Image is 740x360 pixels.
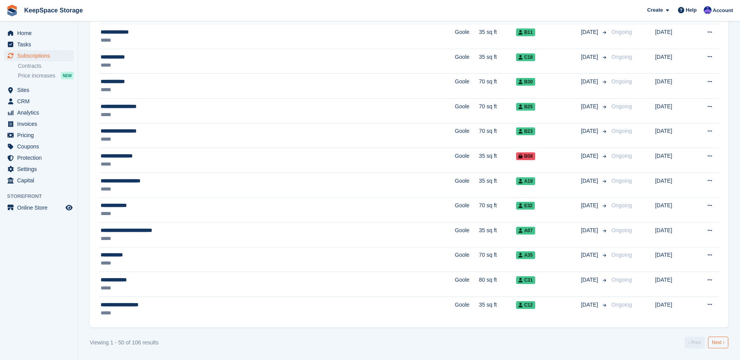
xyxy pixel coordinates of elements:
span: Coupons [17,141,64,152]
a: menu [4,164,74,175]
td: Goole [455,222,479,247]
span: Help [686,6,697,14]
span: C31 [516,276,535,284]
span: A35 [516,251,535,259]
td: 70 sq ft [479,123,516,148]
span: Ongoing [611,153,632,159]
td: [DATE] [655,99,692,124]
span: B11 [516,28,535,36]
span: CRM [17,96,64,107]
span: [DATE] [581,201,600,210]
div: NEW [61,72,74,79]
nav: Pages [683,337,730,348]
span: B30 [516,78,535,86]
a: Contracts [18,62,74,70]
a: menu [4,96,74,107]
a: menu [4,141,74,152]
td: [DATE] [655,272,692,297]
a: Next [708,337,728,348]
td: [DATE] [655,296,692,321]
td: Goole [455,24,479,49]
span: Protection [17,152,64,163]
span: Price increases [18,72,55,79]
td: Goole [455,247,479,272]
span: A07 [516,227,535,235]
span: Ongoing [611,302,632,308]
td: 70 sq ft [479,99,516,124]
td: 35 sq ft [479,148,516,173]
td: 35 sq ft [479,296,516,321]
span: [DATE] [581,251,600,259]
td: [DATE] [655,49,692,74]
span: [DATE] [581,78,600,86]
span: [DATE] [581,127,600,135]
span: Pricing [17,130,64,141]
span: Ongoing [611,227,632,233]
a: menu [4,39,74,50]
td: Goole [455,123,479,148]
span: Invoices [17,118,64,129]
td: [DATE] [655,74,692,99]
a: menu [4,202,74,213]
span: [DATE] [581,276,600,284]
span: Settings [17,164,64,175]
td: Goole [455,148,479,173]
td: 35 sq ft [479,49,516,74]
img: stora-icon-8386f47178a22dfd0bd8f6a31ec36ba5ce8667c1dd55bd0f319d3a0aa187defe.svg [6,5,18,16]
td: Goole [455,296,479,321]
td: Goole [455,49,479,74]
a: KeepSpace Storage [21,4,86,17]
span: C12 [516,301,535,309]
span: Storefront [7,192,78,200]
span: B25 [516,103,535,111]
span: B23 [516,127,535,135]
td: Goole [455,74,479,99]
a: menu [4,152,74,163]
img: Chloe Clark [704,6,712,14]
span: [DATE] [581,53,600,61]
span: Create [647,6,663,14]
td: [DATE] [655,247,692,272]
td: Goole [455,198,479,222]
span: Ongoing [611,252,632,258]
td: [DATE] [655,222,692,247]
td: [DATE] [655,173,692,198]
td: Goole [455,173,479,198]
td: [DATE] [655,24,692,49]
span: [DATE] [581,28,600,36]
span: [DATE] [581,102,600,111]
span: [DATE] [581,152,600,160]
span: Ongoing [611,54,632,60]
a: menu [4,107,74,118]
td: 35 sq ft [479,24,516,49]
span: [DATE] [581,177,600,185]
a: menu [4,175,74,186]
span: Account [713,7,733,14]
span: Home [17,28,64,39]
a: menu [4,28,74,39]
span: Ongoing [611,29,632,35]
td: [DATE] [655,198,692,222]
td: 70 sq ft [479,74,516,99]
span: Analytics [17,107,64,118]
span: E32 [516,202,535,210]
div: Viewing 1 - 50 of 106 results [90,339,158,347]
td: Goole [455,272,479,297]
span: Ongoing [611,277,632,283]
td: 35 sq ft [479,173,516,198]
td: [DATE] [655,123,692,148]
a: menu [4,50,74,61]
td: [DATE] [655,148,692,173]
a: Previous [685,337,705,348]
span: [DATE] [581,301,600,309]
a: menu [4,130,74,141]
span: Online Store [17,202,64,213]
td: 35 sq ft [479,222,516,247]
a: menu [4,85,74,95]
span: Tasks [17,39,64,50]
span: Subscriptions [17,50,64,61]
span: Ongoing [611,128,632,134]
span: A19 [516,177,535,185]
span: Sites [17,85,64,95]
a: Price increases NEW [18,71,74,80]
